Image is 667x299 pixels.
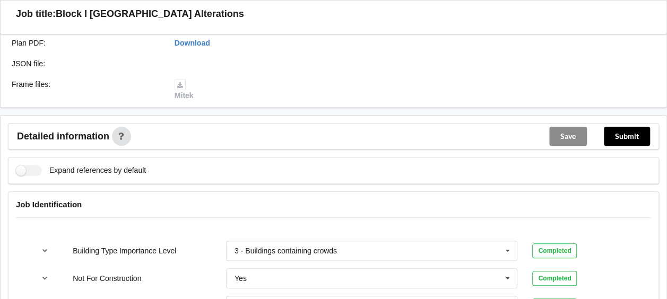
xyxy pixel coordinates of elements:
div: 3 - Buildings containing crowds [235,247,337,254]
div: Plan PDF : [4,38,167,48]
div: JSON file : [4,58,167,69]
button: reference-toggle [34,241,55,260]
h3: Block I [GEOGRAPHIC_DATA] Alterations [56,8,244,20]
div: Completed [532,271,577,286]
h3: Job title: [16,8,56,20]
button: Submit [604,127,650,146]
span: Detailed information [17,131,109,141]
label: Expand references by default [16,165,146,176]
a: Download [175,39,210,47]
label: Building Type Importance Level [73,247,176,255]
div: Completed [532,243,577,258]
div: Frame files : [4,79,167,101]
a: Mitek [175,80,194,100]
button: reference-toggle [34,269,55,288]
div: Yes [235,275,247,282]
label: Not For Construction [73,274,141,283]
h4: Job Identification [16,199,651,209]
